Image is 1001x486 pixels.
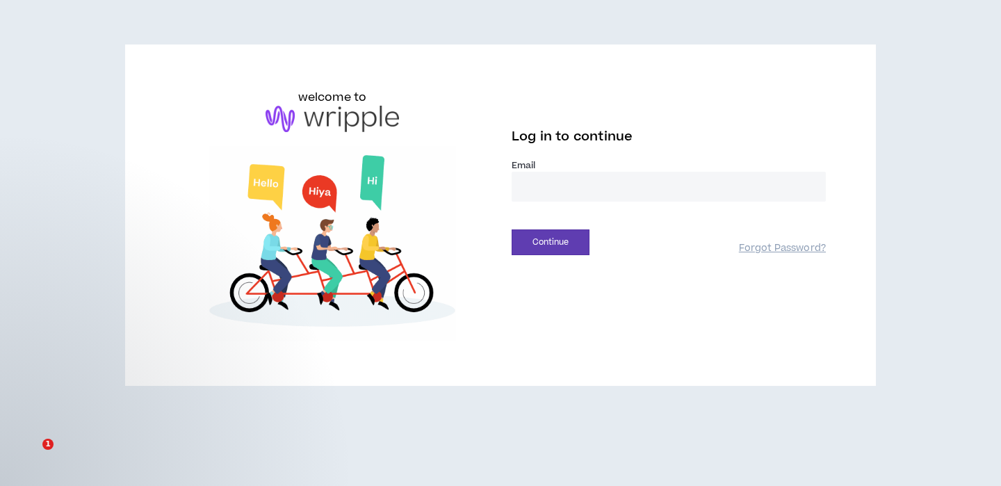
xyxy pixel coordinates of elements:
img: logo-brand.png [266,106,399,132]
h6: welcome to [298,89,367,106]
iframe: Intercom live chat [14,439,47,472]
button: Continue [512,229,589,255]
span: Log in to continue [512,128,633,145]
img: Welcome to Wripple [175,146,489,342]
span: 1 [42,439,54,450]
label: Email [512,159,826,172]
iframe: Intercom notifications message [10,351,288,448]
a: Forgot Password? [739,242,826,255]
